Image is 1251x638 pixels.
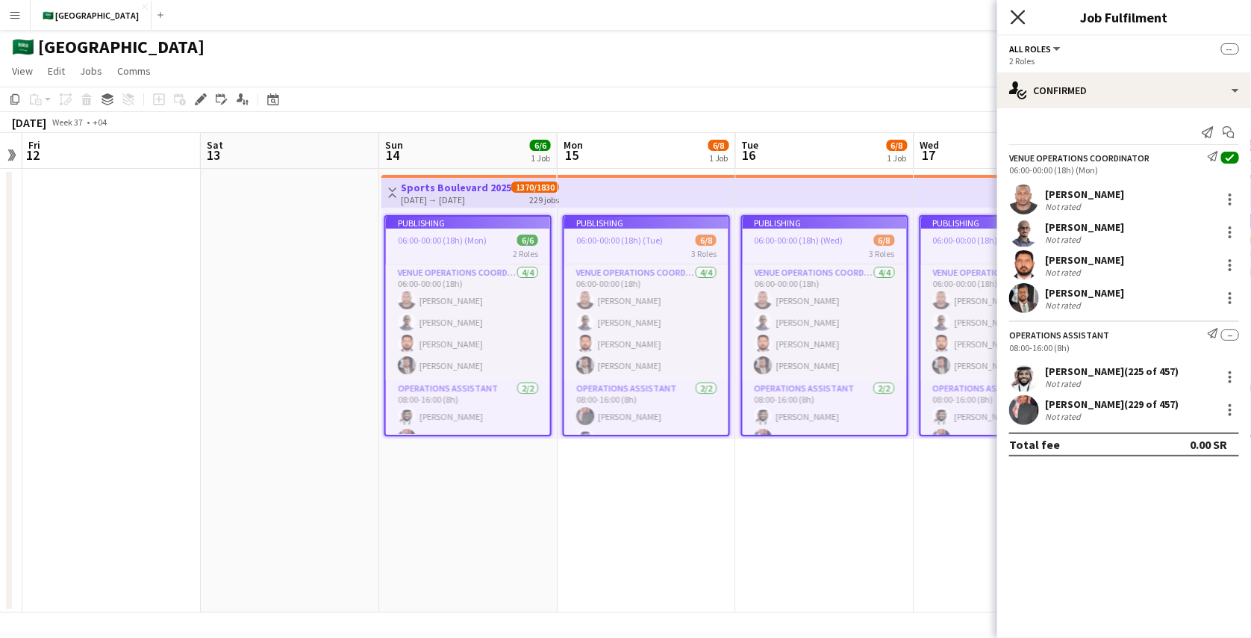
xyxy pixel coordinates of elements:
span: 16 [740,146,759,164]
span: Fri [28,138,40,152]
button: All roles [1009,43,1063,55]
span: All roles [1009,43,1051,55]
span: Sat [207,138,223,152]
div: +04 [93,117,107,128]
a: Comms [111,61,157,81]
div: Publishing [564,217,729,229]
span: Wed [920,138,940,152]
span: 6/6 [530,140,551,151]
a: Edit [42,61,71,81]
span: 1370/1830 [511,182,559,193]
span: 17 [918,146,940,164]
h1: 🇸🇦 [GEOGRAPHIC_DATA] [12,36,205,58]
div: 229 jobs [529,193,559,205]
a: Jobs [74,61,108,81]
div: Not rated [1045,411,1084,422]
span: 15 [561,146,583,164]
div: 06:00-00:00 (18h) (Mon) [1009,164,1239,176]
span: 13 [205,146,223,164]
span: 6/8 [887,140,908,151]
span: 6/8 [708,140,729,151]
div: 0.00 SR [1190,437,1227,452]
div: Not rated [1045,201,1084,212]
div: [PERSON_NAME] (225 of 457) [1045,365,1179,378]
app-job-card: Publishing06:00-00:00 (18h) (Thu)6/83 RolesVENUE OPERATIONS COORDINATOR4/406:00-00:00 (18h)[PERSO... [920,215,1087,436]
button: 🇸🇦 [GEOGRAPHIC_DATA] [31,1,152,30]
div: Not rated [1045,378,1084,389]
div: Not rated [1045,300,1084,311]
div: Operations Assistant [1009,329,1109,341]
div: Publishing [743,217,907,229]
div: [PERSON_NAME] (229 of 457) [1045,397,1179,411]
div: Not rated [1045,234,1084,245]
div: Not rated [1045,267,1084,278]
span: Comms [117,64,151,78]
span: Sun [385,138,403,152]
span: Tue [742,138,759,152]
div: [PERSON_NAME] [1045,220,1124,234]
div: 08:00-16:00 (8h) [1009,342,1239,353]
div: [PERSON_NAME] [1045,286,1124,300]
span: 12 [26,146,40,164]
div: 1 Job [709,152,729,164]
span: Mon [564,138,583,152]
app-job-card: Publishing06:00-00:00 (18h) (Tue)6/83 RolesVENUE OPERATIONS COORDINATOR4/406:00-00:00 (18h)[PERSO... [563,215,730,436]
div: 1 Job [531,152,550,164]
h3: Job Fulfilment [997,7,1251,27]
a: View [6,61,39,81]
div: [PERSON_NAME] [1045,188,1124,201]
span: -- [1221,43,1239,55]
div: Total fee [1009,437,1060,452]
span: Edit [48,64,65,78]
div: [DATE] → [DATE] [401,194,511,205]
span: Jobs [80,64,102,78]
div: VENUE OPERATIONS COORDINATOR [1009,152,1149,164]
span: Week 37 [49,117,87,128]
app-job-card: Publishing06:00-00:00 (18h) (Wed)6/83 RolesVENUE OPERATIONS COORDINATOR4/406:00-00:00 (18h)[PERSO... [741,215,908,436]
app-job-card: Publishing06:00-00:00 (18h) (Mon)6/62 RolesVENUE OPERATIONS COORDINATOR4/406:00-00:00 (18h)[PERSO... [384,215,552,436]
span: -- [1221,329,1239,341]
div: Confirmed [997,72,1251,108]
h3: Sports Boulevard 2025 [401,181,511,194]
div: 2 Roles [1009,55,1239,66]
div: Publishing [386,217,550,229]
div: [PERSON_NAME] [1045,253,1124,267]
span: 14 [383,146,403,164]
div: [DATE] [12,115,46,130]
span: View [12,64,33,78]
div: Publishing [921,217,1085,229]
div: 1 Job [887,152,907,164]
